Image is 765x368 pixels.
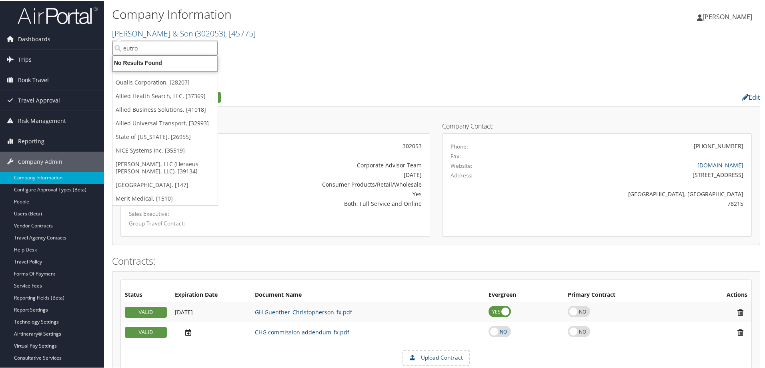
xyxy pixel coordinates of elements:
[230,170,422,178] div: [DATE]
[255,328,349,335] a: CHG commission addendum_fx.pdf
[112,129,218,143] a: State of [US_STATE], [26955]
[527,199,744,207] div: 78215
[733,308,747,316] i: Remove Contract
[18,131,44,151] span: Reporting
[112,191,218,205] a: Merit Medical, [1510]
[112,88,218,102] a: Allied Health Search, LLC, [37369]
[230,141,422,149] div: 302053
[108,58,222,66] div: No Results Found
[230,199,422,207] div: Both, Full Service and Online
[175,328,247,336] div: Add/Edit Date
[251,287,485,302] th: Document Name
[230,179,422,188] div: Consumer Products/Retail/Wholesale
[175,308,193,315] span: [DATE]
[129,209,218,217] label: Sales Executive:
[442,122,752,129] h4: Company Contact:
[230,160,422,169] div: Corporate Advisor Team
[451,171,473,179] label: Address:
[687,287,751,302] th: Actions
[112,89,540,103] h2: Company Profile:
[112,5,544,22] h1: Company Information
[129,219,218,227] label: Group Travel Contact:
[18,90,60,110] span: Travel Approval
[171,287,251,302] th: Expiration Date
[18,151,62,171] span: Company Admin
[694,141,743,149] div: [PHONE_NUMBER]
[403,350,469,364] label: Upload Contract
[697,4,760,28] a: [PERSON_NAME]
[527,170,744,178] div: [STREET_ADDRESS]
[112,177,218,191] a: [GEOGRAPHIC_DATA], [147]
[112,102,218,116] a: Allied Business Solutions, [41018]
[255,308,352,315] a: GH Guenther_Christopherson_fx.pdf
[112,143,218,157] a: NICE Systems Inc, [35519]
[120,122,430,129] h4: Account Details:
[527,189,744,197] div: [GEOGRAPHIC_DATA], [GEOGRAPHIC_DATA]
[733,328,747,336] i: Remove Contract
[112,253,760,267] h2: Contracts:
[112,75,218,88] a: Qualis Corporation, [28207]
[125,326,167,337] div: VALID
[112,116,218,129] a: Allied Universal Transport, [32993]
[451,151,461,159] label: Fax:
[18,69,49,89] span: Book Travel
[18,49,32,69] span: Trips
[18,28,50,48] span: Dashboards
[18,5,98,24] img: airportal-logo.png
[485,287,564,302] th: Evergreen
[564,287,687,302] th: Primary Contract
[112,40,218,55] input: Search Accounts
[112,157,218,177] a: [PERSON_NAME], LLC (Heraeus [PERSON_NAME], LLC), [39134]
[112,27,256,38] a: [PERSON_NAME] & Son
[125,306,167,317] div: VALID
[195,27,225,38] span: ( 302053 )
[697,161,743,168] a: [DOMAIN_NAME]
[175,308,247,315] div: Add/Edit Date
[230,189,422,197] div: Yes
[451,161,473,169] label: Website:
[451,142,468,150] label: Phone:
[225,27,256,38] span: , [ 45775 ]
[121,287,171,302] th: Status
[742,92,760,101] a: Edit
[18,110,66,130] span: Risk Management
[703,12,752,20] span: [PERSON_NAME]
